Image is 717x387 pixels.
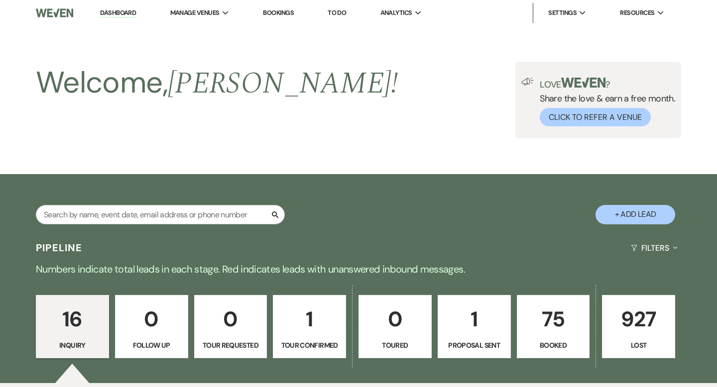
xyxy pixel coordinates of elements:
[100,8,136,18] a: Dashboard
[438,295,511,359] a: 1Proposal Sent
[444,340,504,351] p: Proposal Sent
[627,235,681,261] button: Filters
[523,340,584,351] p: Booked
[608,340,669,351] p: Lost
[168,61,398,106] span: [PERSON_NAME] !
[36,2,73,23] img: Weven Logo
[365,340,425,351] p: Toured
[328,8,346,17] a: To Do
[380,8,412,18] span: Analytics
[365,302,425,336] p: 0
[540,78,675,89] p: Love ?
[523,302,584,336] p: 75
[517,295,590,359] a: 75Booked
[36,205,285,224] input: Search by name, event date, email address or phone number
[620,8,654,18] span: Resources
[201,302,261,336] p: 0
[36,295,109,359] a: 16Inquiry
[534,78,675,126] div: Share the love & earn a free month.
[121,302,182,336] p: 0
[201,340,261,351] p: Tour Requested
[602,295,675,359] a: 927Lost
[521,78,534,86] img: loud-speaker-illustration.svg
[263,8,294,17] a: Bookings
[444,302,504,336] p: 1
[36,241,83,255] h3: Pipeline
[115,295,188,359] a: 0Follow Up
[170,8,220,18] span: Manage Venues
[540,108,651,126] button: Click to Refer a Venue
[36,62,398,104] h2: Welcome,
[608,302,669,336] p: 927
[42,340,103,351] p: Inquiry
[548,8,577,18] span: Settings
[194,295,267,359] a: 0Tour Requested
[596,205,675,224] button: + Add Lead
[273,295,346,359] a: 1Tour Confirmed
[279,302,340,336] p: 1
[279,340,340,351] p: Tour Confirmed
[121,340,182,351] p: Follow Up
[561,78,605,88] img: weven-logo-green.svg
[42,302,103,336] p: 16
[358,295,432,359] a: 0Toured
